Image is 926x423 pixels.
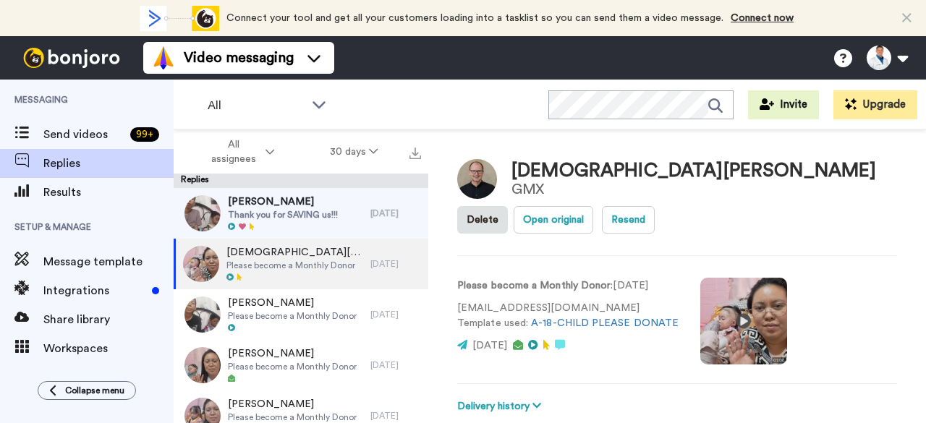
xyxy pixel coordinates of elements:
p: [EMAIL_ADDRESS][DOMAIN_NAME] Template used: [457,301,679,331]
img: export.svg [409,148,421,159]
button: Export all results that match these filters now. [405,141,425,163]
span: Collapse menu [65,385,124,396]
span: [PERSON_NAME] [228,195,338,209]
div: animation [140,6,219,31]
img: vm-color.svg [152,46,175,69]
button: Delete [457,206,508,234]
p: : [DATE] [457,278,679,294]
a: [PERSON_NAME]Thank you for SAVING us!!![DATE] [174,188,428,239]
span: [PERSON_NAME] [228,346,357,361]
a: [DEMOGRAPHIC_DATA][PERSON_NAME]Please become a Monthly Donor[DATE] [174,239,428,289]
img: 35574744-f4ad-49bf-8607-9e5a5973541d-thumb.jpg [184,195,221,231]
a: Connect now [731,13,794,23]
button: Collapse menu [38,381,136,400]
div: [DATE] [370,309,421,320]
div: 99 + [130,127,159,142]
button: Invite [748,90,819,119]
div: GMX [511,181,876,197]
span: All assignees [204,137,263,166]
span: Share library [43,311,174,328]
span: Integrations [43,282,146,299]
button: Delivery history [457,398,545,414]
a: A-18-CHILD PLEASE DONATE [531,318,679,328]
span: Thank you for SAVING us!!! [228,209,338,221]
div: Replies [174,174,428,188]
div: [DATE] [370,208,421,219]
a: [PERSON_NAME]Please become a Monthly Donor[DATE] [174,340,428,390]
button: Upgrade [833,90,917,119]
img: Image of Christian Hesse [457,159,497,199]
span: Message template [43,253,174,270]
img: ab93363e-bab5-4ed0-bea0-41fb0d01ca62-thumb.jpg [183,246,219,282]
div: [DEMOGRAPHIC_DATA][PERSON_NAME] [511,161,876,181]
span: [PERSON_NAME] [228,397,357,411]
span: [DATE] [472,341,507,351]
a: [PERSON_NAME]Please become a Monthly Donor[DATE] [174,289,428,340]
div: [DATE] [370,258,421,270]
button: All assignees [177,132,302,172]
img: 13c12f1f-9f25-488b-9f28-5f01855d3ed9-thumb.jpg [184,347,221,383]
span: Workspaces [43,340,174,357]
img: f9b4beff-a8c3-4646-b430-062242d6ed55-thumb.jpg [184,296,221,333]
button: Open original [514,206,593,234]
span: Please become a Monthly Donor [226,260,363,271]
button: Resend [602,206,655,234]
img: bj-logo-header-white.svg [17,48,126,68]
strong: Please become a Monthly Donor [457,281,611,291]
span: Connect your tool and get all your customers loading into a tasklist so you can send them a video... [226,13,723,23]
span: Please become a Monthly Donor [228,361,357,372]
span: All [208,97,305,114]
span: Replies [43,155,174,172]
button: 30 days [302,139,406,165]
span: Please become a Monthly Donor [228,310,357,322]
span: Please become a Monthly Donor [228,411,357,423]
div: [DATE] [370,410,421,422]
span: [DEMOGRAPHIC_DATA][PERSON_NAME] [226,245,363,260]
span: Results [43,184,174,201]
div: [DATE] [370,359,421,371]
span: [PERSON_NAME] [228,296,357,310]
span: Video messaging [184,48,294,68]
span: Send videos [43,126,124,143]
